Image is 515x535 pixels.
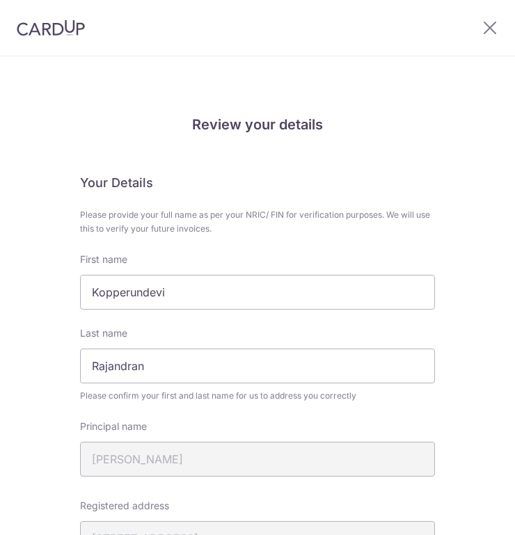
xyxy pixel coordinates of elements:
img: CardUp [17,19,85,36]
h4: Review your details [80,113,435,136]
input: Last name [80,349,435,383]
label: Registered address [80,499,169,513]
h5: Your Details [80,175,435,191]
iframe: Opens a widget where you can find more information [425,493,501,528]
label: First name [80,253,127,266]
label: Last name [80,326,127,340]
label: Principal name [80,420,147,433]
span: Please confirm your first and last name for us to address you correctly [80,389,435,403]
span: Please provide your full name as per your NRIC/ FIN for verification purposes. We will use this t... [80,208,435,236]
input: First Name [80,275,435,310]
